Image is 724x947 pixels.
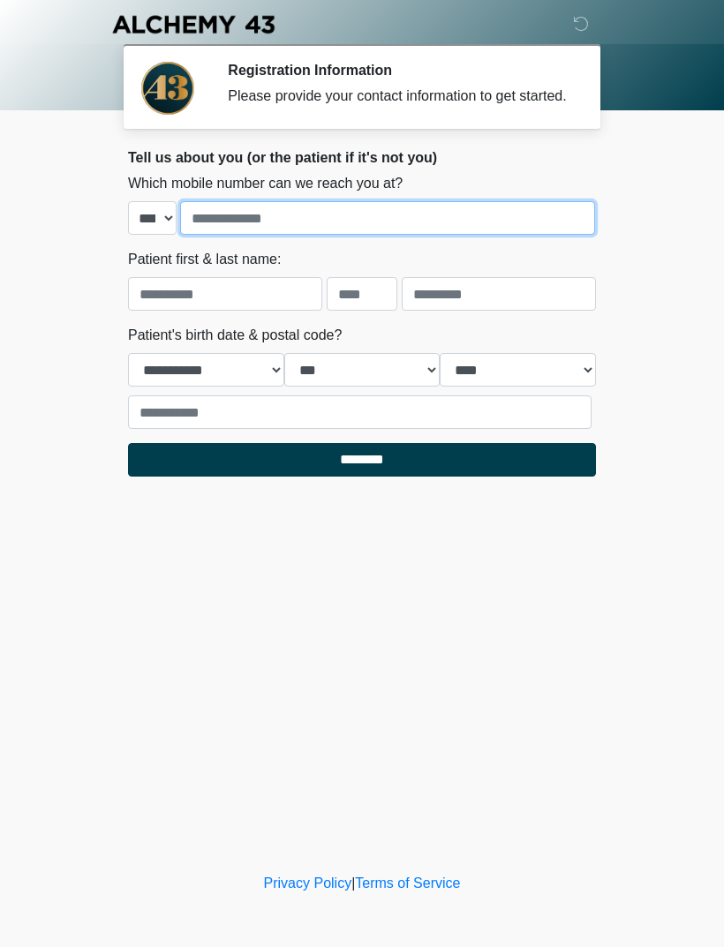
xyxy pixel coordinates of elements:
img: Agent Avatar [141,62,194,115]
a: Terms of Service [355,876,460,891]
label: Patient's birth date & postal code? [128,325,342,346]
label: Patient first & last name: [128,249,281,270]
a: | [351,876,355,891]
a: Privacy Policy [264,876,352,891]
div: Please provide your contact information to get started. [228,86,569,107]
img: Alchemy 43 Logo [110,13,276,35]
h2: Tell us about you (or the patient if it's not you) [128,149,596,166]
label: Which mobile number can we reach you at? [128,173,403,194]
h2: Registration Information [228,62,569,79]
